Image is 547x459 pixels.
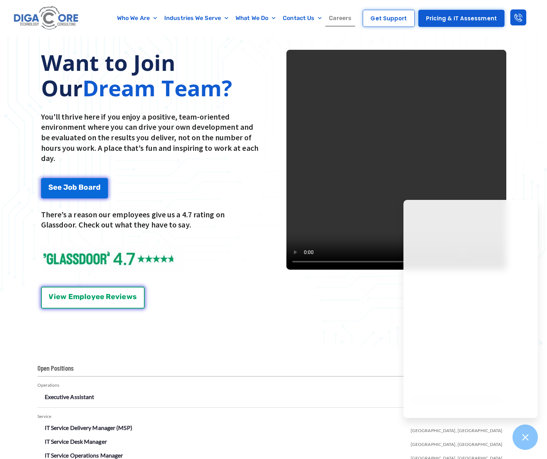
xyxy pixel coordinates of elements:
[41,50,261,101] h2: Want to Join Our
[325,10,355,27] a: Careers
[363,10,414,27] a: Get Support
[110,10,359,27] nav: Menu
[133,293,137,300] span: s
[88,184,93,191] span: a
[80,293,84,300] span: p
[91,293,96,300] span: y
[111,293,115,300] span: e
[12,4,81,33] img: Digacore logo 1
[115,293,120,300] span: v
[57,184,62,191] span: e
[60,293,67,300] span: w
[96,184,101,191] span: d
[41,245,184,273] img: Glassdoor Reviews
[41,287,145,309] a: View Employee Reviews
[126,293,133,300] span: w
[403,200,538,418] iframe: Chatgenie Messenger
[68,184,72,191] span: o
[84,184,88,191] span: o
[87,293,91,300] span: o
[53,184,57,191] span: e
[45,393,94,400] a: Executive Assistant
[84,293,87,300] span: l
[279,10,325,27] a: Contact Us
[45,438,107,445] a: IT Service Desk Manager
[37,411,510,422] div: Service
[96,293,100,300] span: e
[41,209,261,230] p: There’s a reason our employees give us a 4.7 rating on Glassdoor. Check out what they have to say.
[73,293,80,300] span: m
[68,293,73,300] span: E
[100,293,104,300] span: e
[113,10,161,27] a: Who We Are
[63,184,68,191] span: J
[37,364,510,377] h2: Open Positions
[411,422,503,436] span: [GEOGRAPHIC_DATA], [GEOGRAPHIC_DATA]
[161,10,232,27] a: Industries We Serve
[37,380,510,391] div: Operations
[83,73,232,103] spans: Dream Team?
[54,293,56,300] span: i
[93,184,96,191] span: r
[45,452,123,459] a: IT Service Operations Manager
[426,16,497,21] span: Pricing & IT Assessment
[418,10,504,27] a: Pricing & IT Assessment
[106,293,111,300] span: R
[122,293,126,300] span: e
[41,112,261,164] p: You'll thrive here if you enjoy a positive, team-oriented environment where you can drive your ow...
[120,293,122,300] span: i
[370,16,407,21] span: Get Support
[232,10,279,27] a: What We Do
[41,178,108,198] a: See Job Board
[48,293,53,300] span: V
[56,293,60,300] span: e
[72,184,77,191] span: b
[411,436,503,450] span: [GEOGRAPHIC_DATA], [GEOGRAPHIC_DATA]
[45,424,132,431] a: IT Service Delivery Manager (MSP)
[79,184,84,191] span: B
[48,184,53,191] span: S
